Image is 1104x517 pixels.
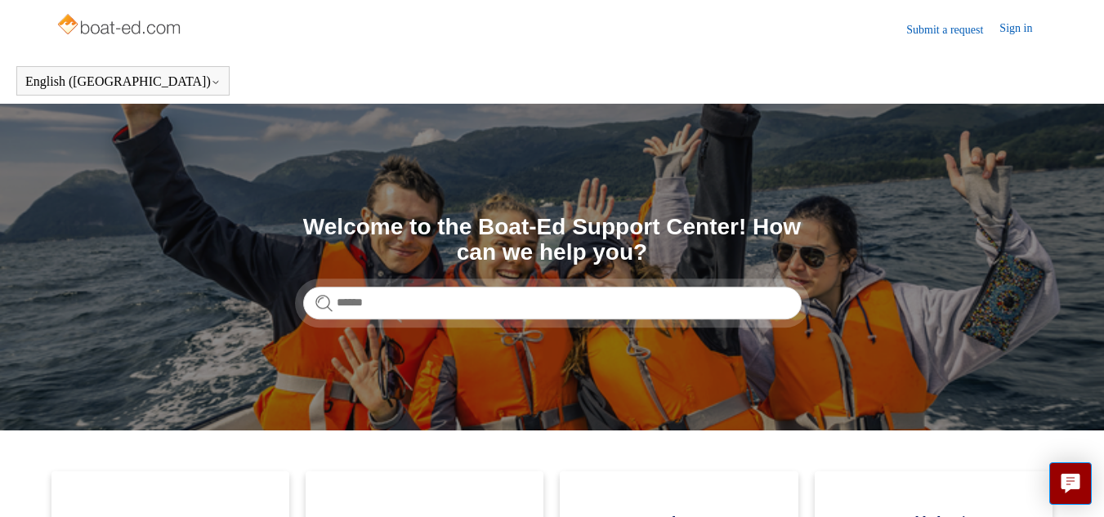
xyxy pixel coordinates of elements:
[999,20,1048,39] a: Sign in
[303,215,802,265] h1: Welcome to the Boat-Ed Support Center! How can we help you?
[906,21,999,38] a: Submit a request
[303,287,802,319] input: Search
[25,74,221,89] button: English ([GEOGRAPHIC_DATA])
[56,10,185,42] img: Boat-Ed Help Center home page
[1049,462,1092,505] button: Live chat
